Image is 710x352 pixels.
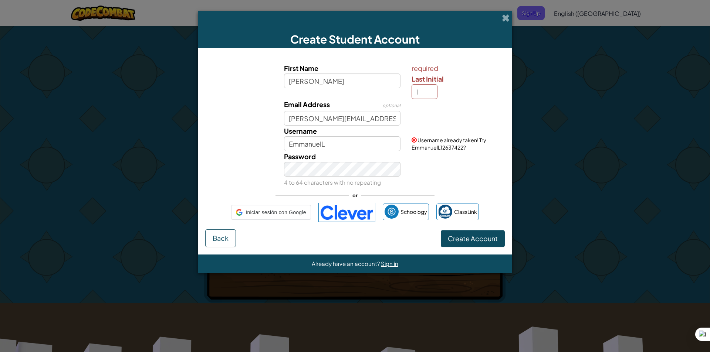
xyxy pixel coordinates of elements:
span: ClassLink [454,206,477,217]
a: Sign in [381,260,398,267]
img: schoology.png [385,205,399,219]
button: Back [205,229,236,247]
span: optional [382,103,400,108]
span: Create Account [448,234,498,243]
span: Iniciar sesión con Google [246,207,306,218]
span: or [349,190,361,201]
span: Username already taken! Try EmmanuelL12637422? [412,137,486,151]
img: clever-logo-blue.png [318,203,375,222]
span: required [412,63,503,74]
span: Already have an account? [312,260,381,267]
small: 4 to 64 characters with no repeating [284,179,381,186]
img: classlink-logo-small.png [438,205,452,219]
span: First Name [284,64,318,72]
span: Email Address [284,100,330,109]
span: Schoology [400,206,427,217]
span: Last Initial [412,75,444,83]
span: Create Student Account [290,32,420,46]
span: Back [213,234,229,242]
div: Iniciar sesión con Google [231,205,311,220]
span: Password [284,152,316,161]
button: Create Account [441,230,505,247]
span: Username [284,127,317,135]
